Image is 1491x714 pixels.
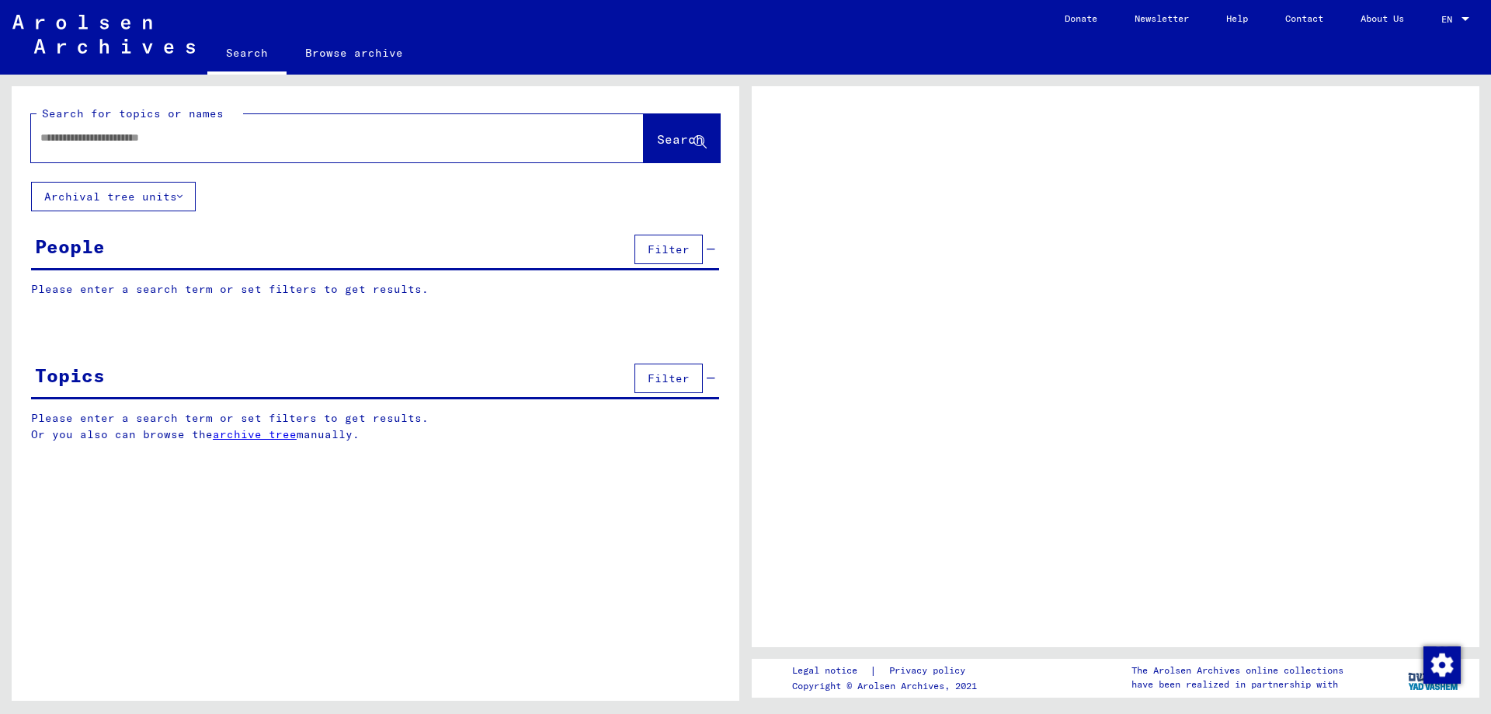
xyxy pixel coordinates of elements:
div: Topics [35,361,105,389]
p: Please enter a search term or set filters to get results. [31,281,719,298]
img: Change consent [1423,646,1461,684]
a: Legal notice [792,663,870,679]
span: Search [657,131,704,147]
span: Filter [648,371,690,385]
div: People [35,232,105,260]
p: have been realized in partnership with [1131,677,1343,691]
span: EN [1441,14,1458,25]
img: yv_logo.png [1405,658,1463,697]
a: Privacy policy [877,663,984,679]
p: The Arolsen Archives online collections [1131,663,1343,677]
p: Please enter a search term or set filters to get results. Or you also can browse the manually. [31,410,720,443]
button: Filter [634,364,703,393]
p: Copyright © Arolsen Archives, 2021 [792,679,984,693]
div: Change consent [1423,646,1460,683]
mat-label: Search for topics or names [42,106,224,120]
div: | [792,663,984,679]
img: Arolsen_neg.svg [12,15,195,54]
a: Search [207,34,287,75]
a: archive tree [213,427,297,441]
span: Filter [648,242,690,256]
a: Browse archive [287,34,422,71]
button: Archival tree units [31,182,196,211]
button: Filter [634,235,703,264]
button: Search [644,114,720,162]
